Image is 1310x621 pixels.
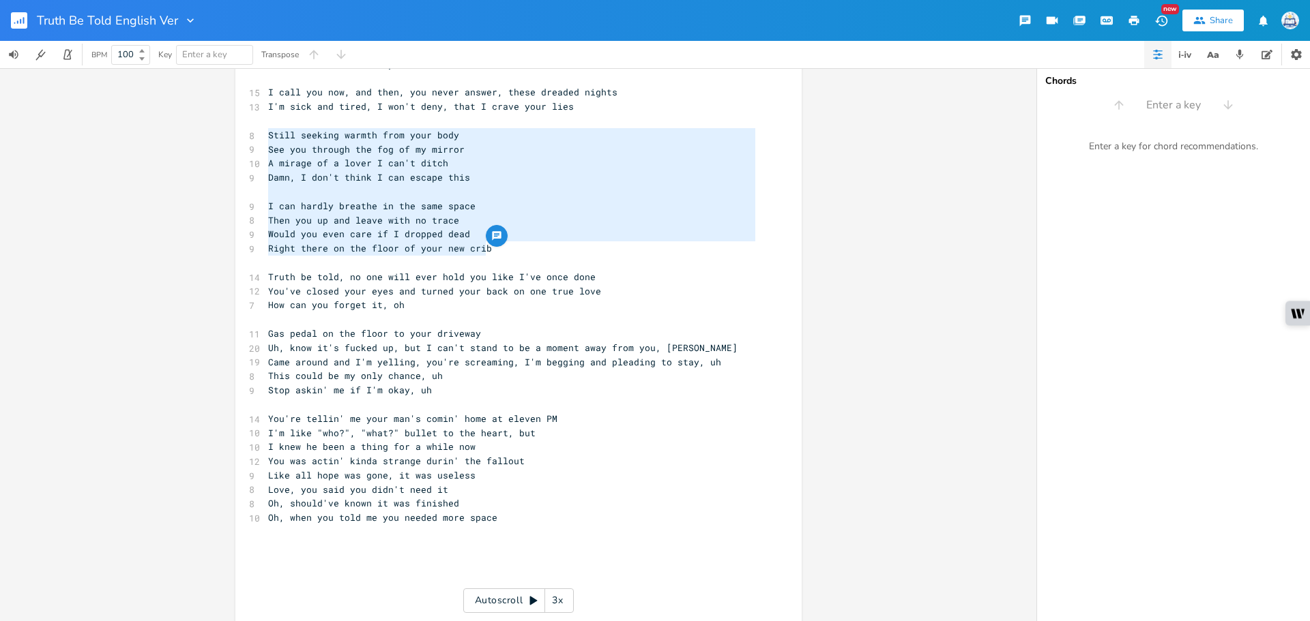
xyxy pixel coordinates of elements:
span: But the wound inside my heart can't stomache it [268,58,525,70]
span: How can you forget it, oh [268,299,405,311]
span: Oh, when you told me you needed more space [268,511,497,524]
div: Share [1210,14,1233,27]
span: Enter a key [182,48,227,61]
div: New [1161,4,1179,14]
span: Truth Be Told English Ver [37,14,178,27]
span: Oh, should've known it was finished [268,497,459,509]
div: Autoscroll [463,588,574,613]
span: Still seeking warmth from your body [268,129,459,141]
span: Damn, I don't think I can escape this [268,171,470,183]
span: Gas pedal on the floor to your driveway [268,327,481,339]
span: You're tellin' me your man's comin' home at eleven PM [268,412,557,425]
span: See you through the fog of my mirror [268,143,465,155]
span: Love, you said you didn't need it [268,483,448,496]
span: Like all hope was gone, it was useless [268,469,476,481]
span: Right there on the floor of your new crib [268,242,492,254]
div: 3x [545,588,570,613]
button: New [1148,8,1175,33]
span: I knew he been a thing for a while now [268,440,476,453]
span: Uh, know it's fucked up, but I can't stand to be a moment away from you, [PERSON_NAME] [268,342,738,354]
span: Truth be told, no one will ever hold you like I've once done [268,271,596,283]
span: You was actin' kinda strange durin' the fallout [268,455,525,467]
button: Share [1182,10,1244,31]
div: Enter a key for chord recommendations. [1037,132,1310,161]
span: Came around and I'm yelling, you're screaming, I'm begging and pleading to stay, uh [268,356,721,368]
span: Would you even care if I dropped dead [268,228,470,240]
span: Then you up and leave with no trace [268,214,459,226]
span: I'm sick and tired, I won't deny, that I crave your lies [268,100,574,112]
span: I'm like "who?", "what?" bullet to the heart, but [268,427,536,439]
span: A mirage of a lover I can't ditch [268,157,448,169]
div: Key [158,50,172,59]
span: This could be my only chance, uh [268,369,443,382]
img: Sign In [1281,12,1299,29]
span: I can hardly breathe in the same space [268,200,476,212]
span: You've closed your eyes and turned your back on one true love [268,285,601,297]
div: BPM [91,51,107,59]
span: I call you now, and then, you never answer, these dreaded nights [268,86,617,98]
div: Transpose [261,50,299,59]
span: Stop askin' me if I'm okay, uh [268,384,432,396]
span: Enter a key [1146,97,1201,113]
div: Chords [1045,76,1302,86]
